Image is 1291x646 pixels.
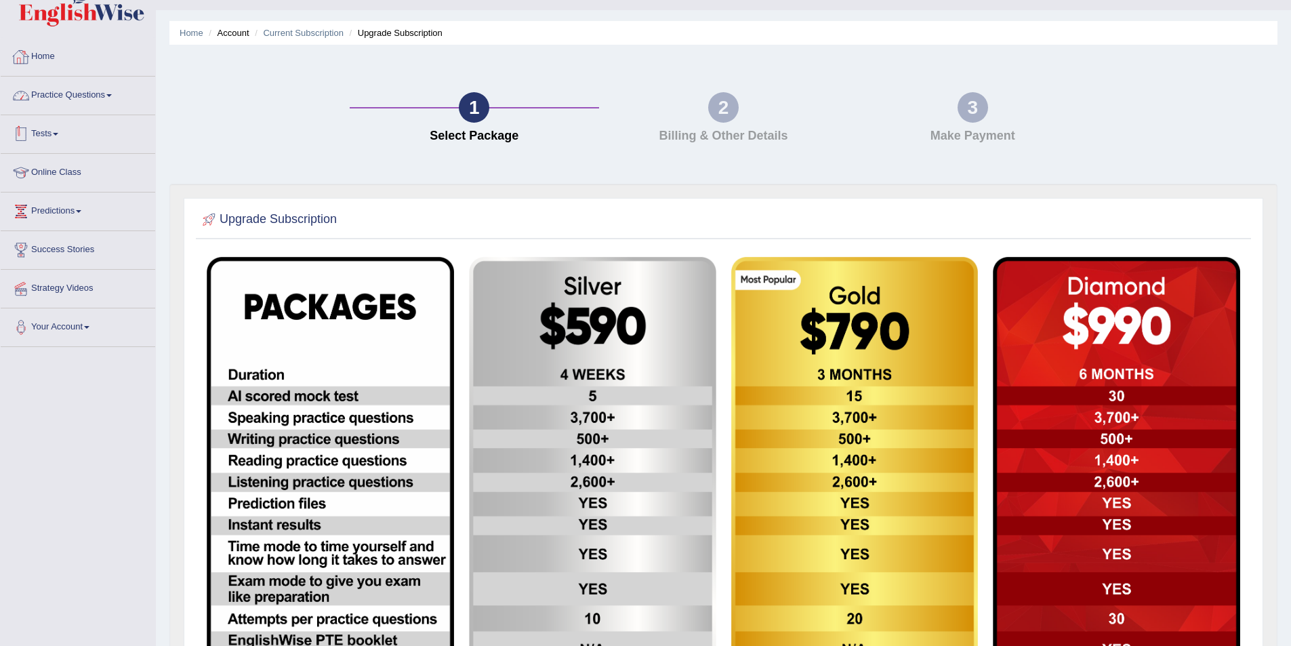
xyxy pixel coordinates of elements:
[708,92,739,123] div: 2
[459,92,489,123] div: 1
[356,129,592,143] h4: Select Package
[1,270,155,304] a: Strategy Videos
[1,154,155,188] a: Online Class
[180,28,203,38] a: Home
[1,77,155,110] a: Practice Questions
[1,115,155,149] a: Tests
[855,129,1090,143] h4: Make Payment
[606,129,842,143] h4: Billing & Other Details
[199,209,337,230] h2: Upgrade Subscription
[958,92,988,123] div: 3
[1,193,155,226] a: Predictions
[1,308,155,342] a: Your Account
[1,231,155,265] a: Success Stories
[346,26,443,39] li: Upgrade Subscription
[263,28,344,38] a: Current Subscription
[205,26,249,39] li: Account
[1,38,155,72] a: Home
